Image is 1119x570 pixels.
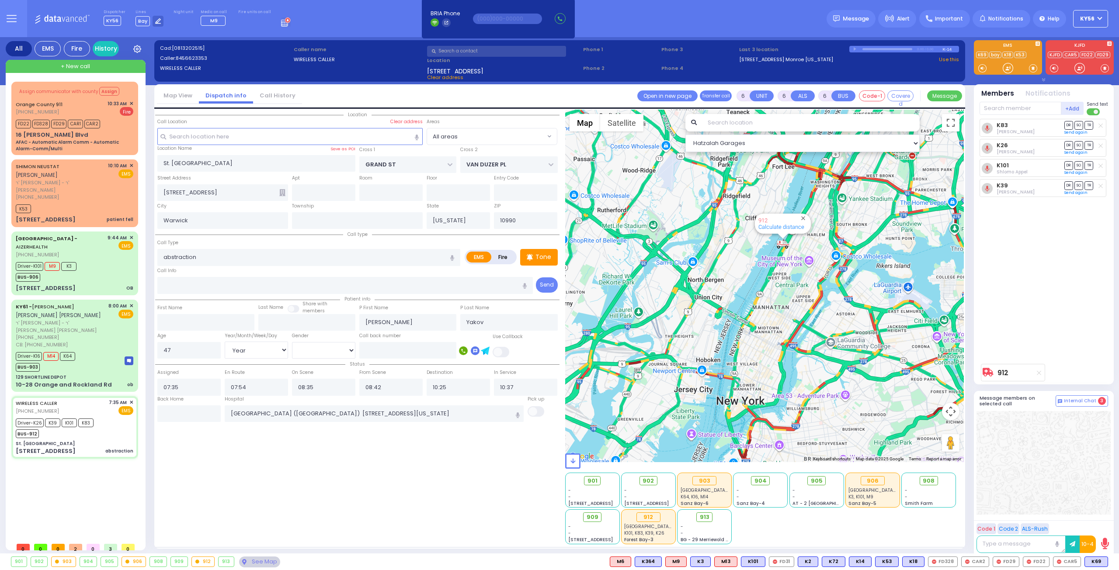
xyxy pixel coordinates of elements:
[700,513,709,522] span: 913
[427,118,440,125] label: Areas
[93,41,119,56] a: History
[427,203,439,210] label: State
[587,477,598,485] span: 901
[105,448,133,454] div: abstraction
[923,477,935,485] span: 908
[136,10,164,15] label: Lines
[160,65,291,72] label: WIRELESS CALLER
[52,544,65,550] span: 0
[427,57,580,64] label: Location
[466,252,492,263] label: EMS
[16,193,59,200] span: [PHONE_NUMBER]
[989,52,1001,58] a: bay
[17,544,30,550] span: 0
[1095,52,1110,58] a: FD29
[997,142,1008,149] a: K26
[126,285,133,291] div: OB
[981,89,1014,99] button: Members
[16,284,76,293] div: [STREET_ADDRESS]
[997,169,1028,175] span: Shlomo Appel
[927,90,962,101] button: Message
[1046,43,1114,49] label: KJFD
[848,487,1002,494] span: Good Samaritan Hospital 257 Lafayette Avenue 8457909405 Suffern
[494,369,516,376] label: In Service
[427,67,483,74] span: [STREET_ADDRESS]
[1084,161,1093,169] span: TR
[64,41,90,56] div: Fire
[791,90,815,101] button: ALS
[433,132,458,141] span: All areas
[35,13,93,24] img: Logo
[739,46,849,53] label: Last 3 location
[681,500,709,507] span: Sanz Bay-6
[1021,523,1049,534] button: ALS-Rush
[997,149,1035,155] span: Yakov Hirsch Friedrich
[997,128,1035,135] span: Dov Guttman
[1084,556,1108,567] div: BLS
[610,556,631,567] div: ALS KJ
[567,451,596,462] a: Open this area in Google Maps (opens a new window)
[942,434,959,452] button: Drag Pegman onto the map to open Street View
[225,332,288,339] div: Year/Month/Week/Day
[932,560,936,564] img: red-radio-icon.svg
[108,162,127,169] span: 10:10 AM
[136,16,150,26] span: Bay
[160,45,291,52] label: Cad:
[340,296,375,302] span: Patient info
[157,369,179,376] label: Assigned
[129,234,133,242] span: ✕
[157,145,192,152] label: Location Name
[848,500,876,507] span: Sanz Bay-5
[157,128,423,145] input: Search location here
[359,332,401,339] label: Call back number
[118,406,133,415] span: EMS
[905,494,907,500] span: -
[157,203,167,210] label: City
[905,500,933,507] span: Smith Farm
[1058,399,1062,404] img: comment-alt.png
[1084,141,1093,149] span: TR
[665,556,687,567] div: ALS
[11,557,27,567] div: 901
[225,369,245,376] label: En Route
[127,381,133,388] div: ob
[427,128,557,145] span: All areas
[101,557,118,567] div: 905
[822,556,845,567] div: BLS
[45,418,60,427] span: K39
[294,46,424,53] label: Caller name
[31,557,48,567] div: 902
[16,273,40,282] span: BUS-906
[624,487,627,494] span: -
[1048,15,1060,23] span: Help
[792,487,795,494] span: -
[16,204,31,213] span: K53
[16,262,43,271] span: Driver-K101
[160,55,291,62] label: Caller:
[758,217,768,224] a: 912
[16,171,58,179] span: [PERSON_NAME]
[798,556,818,567] div: BLS
[974,43,1042,49] label: EMS
[16,447,76,456] div: [STREET_ADDRESS]
[536,277,558,293] button: Send
[16,120,31,128] span: FD22
[1087,107,1101,116] label: Turn off text
[16,215,76,224] div: [STREET_ADDRESS]
[980,102,1061,115] input: Search member
[811,477,823,485] span: 905
[157,332,166,339] label: Age
[902,556,924,567] div: BLS
[359,369,386,376] label: From Scene
[16,303,74,310] a: [PERSON_NAME]
[1064,181,1073,190] span: DR
[661,65,737,72] span: Phone 4
[750,90,774,101] button: UNIT
[1080,15,1095,23] span: KY56
[16,101,63,108] a: Orange County 911
[460,146,478,153] label: Cross 2
[833,15,840,22] img: message.svg
[494,203,500,210] label: ZIP
[104,16,121,26] span: KY56
[253,91,302,100] a: Call History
